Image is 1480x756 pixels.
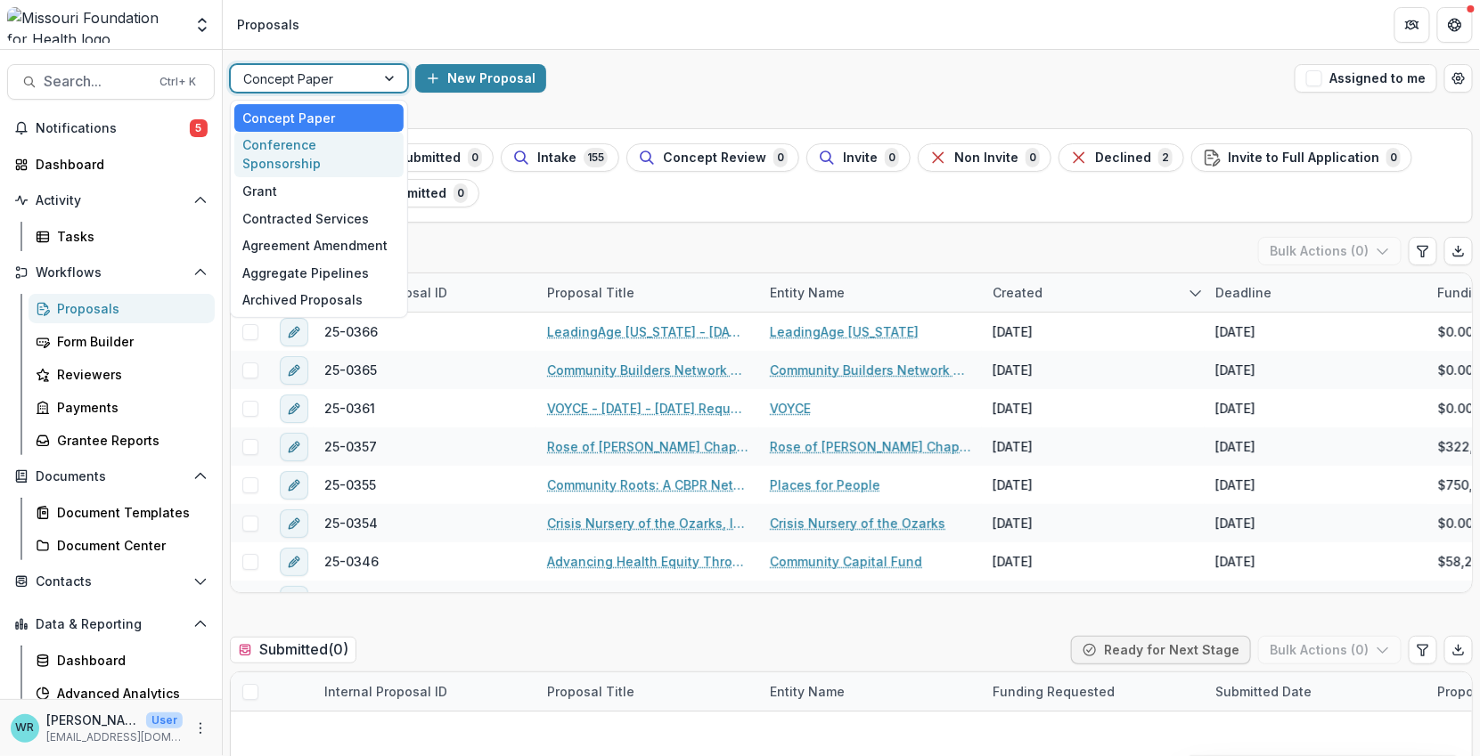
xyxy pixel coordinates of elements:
[234,205,404,232] div: Contracted Services
[770,322,919,341] a: LeadingAge [US_STATE]
[280,394,308,423] button: edit
[57,651,200,670] div: Dashboard
[29,222,215,251] a: Tasks
[29,294,215,323] a: Proposals
[36,469,186,484] span: Documents
[1409,636,1437,664] button: Edit table settings
[360,143,494,172] button: Submitted0
[7,186,215,215] button: Open Activity
[314,672,536,711] div: Internal Proposal ID
[1205,682,1322,701] div: Submitted Date
[190,7,215,43] button: Open entity switcher
[770,514,945,532] a: Crisis Nursery of the Ozarks
[44,73,149,90] span: Search...
[57,684,200,703] div: Advanced Analytics
[759,283,855,302] div: Entity Name
[57,503,200,522] div: Document Templates
[759,672,982,711] div: Entity Name
[29,646,215,675] a: Dashboard
[993,437,1033,456] div: [DATE]
[1215,514,1255,532] div: [DATE]
[918,143,1051,172] button: Non Invite0
[146,712,183,728] p: User
[36,155,200,174] div: Dashboard
[57,332,200,351] div: Form Builder
[547,514,748,532] a: Crisis Nursery of the Ozarks, Inc. - [DATE] - [DATE] Request for Concept Papers
[547,437,748,456] a: Rose of [PERSON_NAME] Chapter #4 Photo ID Clinic
[1205,283,1282,302] div: Deadline
[982,273,1205,312] div: Created
[237,15,299,34] div: Proposals
[536,682,645,701] div: Proposal Title
[280,471,308,500] button: edit
[1215,437,1255,456] div: [DATE]
[36,617,186,632] span: Data & Reporting
[626,143,799,172] button: Concept Review0
[46,729,183,745] p: [EMAIL_ADDRESS][DOMAIN_NAME]
[234,259,404,287] div: Aggregate Pipelines
[1438,361,1474,379] span: $0.00
[234,104,404,132] div: Concept Paper
[324,476,376,494] span: 25-0355
[7,610,215,638] button: Open Data & Reporting
[770,476,880,494] a: Places for People
[1215,552,1255,571] div: [DATE]
[1444,636,1473,664] button: Export table data
[547,322,748,341] a: LeadingAge [US_STATE] - [DATE] - [DATE] Request for Concept Papers
[770,552,922,571] a: Community Capital Fund
[234,287,404,314] div: Archived Proposals
[770,361,971,379] a: Community Builders Network Of [GEOGRAPHIC_DATA]
[324,552,379,571] span: 25-0346
[759,682,855,701] div: Entity Name
[29,498,215,527] a: Document Templates
[1205,273,1427,312] div: Deadline
[1071,636,1251,664] button: Ready for Next Stage
[7,150,215,179] a: Dashboard
[536,283,645,302] div: Proposal Title
[324,590,376,609] span: 25-0341
[993,322,1033,341] div: [DATE]
[29,393,215,422] a: Payments
[454,183,468,203] span: 0
[1444,237,1473,265] button: Export table data
[29,360,215,389] a: Reviewers
[314,273,536,312] div: Internal Proposal ID
[1394,7,1430,43] button: Partners
[770,437,971,456] a: Rose of [PERSON_NAME] Chapter #4 OES
[1191,143,1412,172] button: Invite to Full Application0
[663,150,766,166] span: Concept Review
[397,150,461,166] span: Submitted
[324,437,377,456] span: 25-0357
[29,679,215,708] a: Advanced Analytics
[993,399,1033,418] div: [DATE]
[36,193,186,208] span: Activity
[1215,590,1255,609] div: [DATE]
[280,548,308,576] button: edit
[57,365,200,384] div: Reviewers
[982,682,1125,701] div: Funding Requested
[7,114,215,142] button: Notifications5
[1438,590,1474,609] span: $0.00
[57,398,200,417] div: Payments
[280,433,308,461] button: edit
[993,476,1033,494] div: [DATE]
[773,148,788,167] span: 0
[547,476,748,494] a: Community Roots: A CBPR Network for Mental Health Equity in [GEOGRAPHIC_DATA][PERSON_NAME]
[7,462,215,491] button: Open Documents
[230,637,356,663] h2: Submitted ( 0 )
[324,399,375,418] span: 25-0361
[1438,514,1474,532] span: $0.00
[770,399,811,418] a: VOYCE
[547,552,748,571] a: Advancing Health Equity Through Parent Voice and Advocacy
[1258,237,1402,265] button: Bulk Actions (0)
[190,718,211,739] button: More
[1258,636,1402,664] button: Bulk Actions (0)
[468,148,482,167] span: 0
[1438,399,1474,418] span: $0.00
[536,672,759,711] div: Proposal Title
[1205,672,1427,711] div: Submitted Date
[993,590,1033,609] div: [DATE]
[982,283,1053,302] div: Created
[280,318,308,346] button: edit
